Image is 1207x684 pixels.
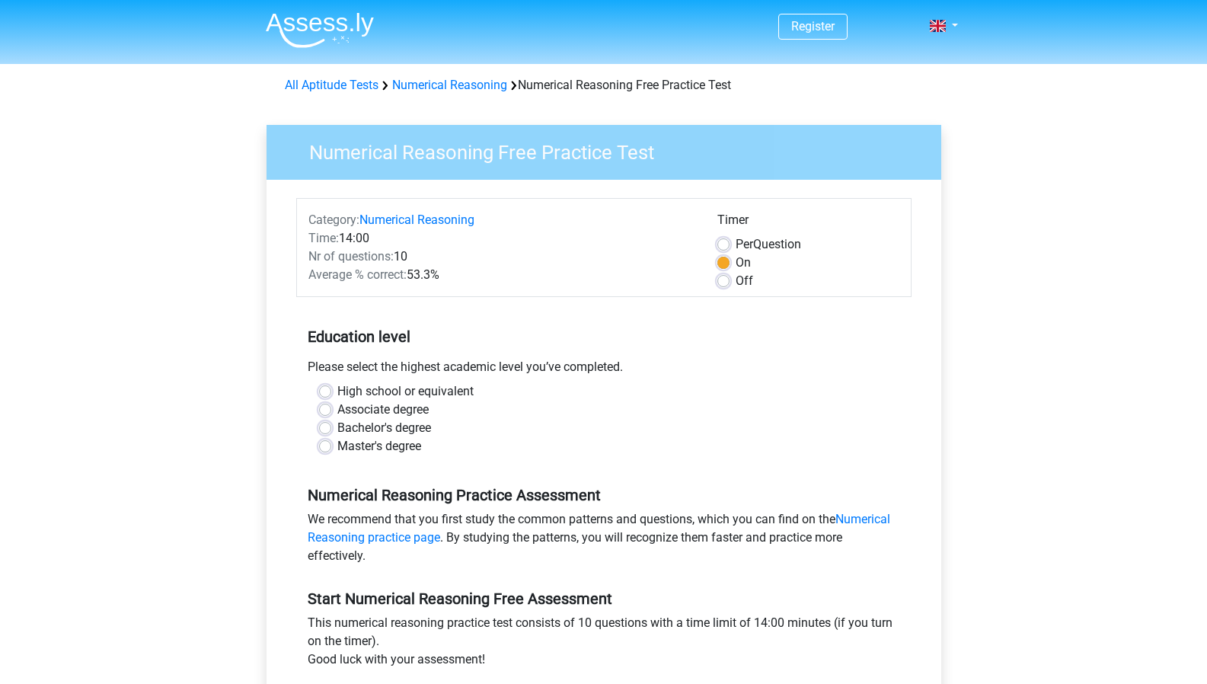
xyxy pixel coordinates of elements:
[285,78,378,92] a: All Aptitude Tests
[359,213,474,227] a: Numerical Reasoning
[736,272,753,290] label: Off
[736,254,751,272] label: On
[296,358,912,382] div: Please select the highest academic level you’ve completed.
[308,590,900,608] h5: Start Numerical Reasoning Free Assessment
[279,76,929,94] div: Numerical Reasoning Free Practice Test
[308,213,359,227] span: Category:
[337,437,421,455] label: Master's degree
[296,510,912,571] div: We recommend that you first study the common patterns and questions, which you can find on the . ...
[337,401,429,419] label: Associate degree
[791,19,835,34] a: Register
[308,267,407,282] span: Average % correct:
[308,321,900,352] h5: Education level
[291,135,930,165] h3: Numerical Reasoning Free Practice Test
[717,211,899,235] div: Timer
[297,248,706,266] div: 10
[736,237,753,251] span: Per
[297,266,706,284] div: 53.3%
[337,419,431,437] label: Bachelor's degree
[297,229,706,248] div: 14:00
[736,235,801,254] label: Question
[308,231,339,245] span: Time:
[266,12,374,48] img: Assessly
[308,249,394,264] span: Nr of questions:
[296,614,912,675] div: This numerical reasoning practice test consists of 10 questions with a time limit of 14:00 minute...
[392,78,507,92] a: Numerical Reasoning
[337,382,474,401] label: High school or equivalent
[308,486,900,504] h5: Numerical Reasoning Practice Assessment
